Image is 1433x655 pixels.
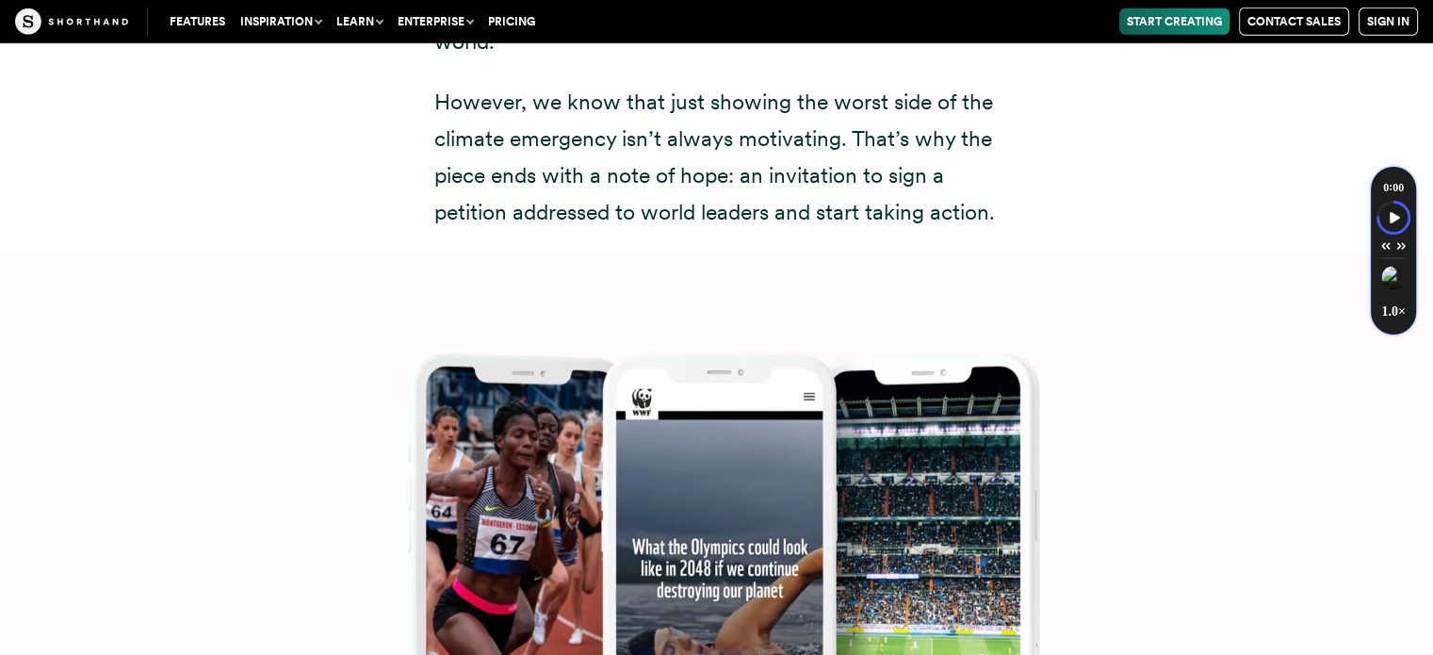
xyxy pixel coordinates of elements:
[1119,8,1229,35] a: Start Creating
[233,8,329,35] button: Inspiration
[1239,8,1349,36] a: Contact Sales
[480,8,543,35] a: Pricing
[1359,8,1418,36] a: Sign in
[162,8,233,35] a: Features
[434,84,1000,231] p: However, we know that just showing the worst side of the climate emergency isn’t always motivatin...
[390,8,480,35] button: Enterprise
[15,8,128,35] img: The Craft
[329,8,390,35] button: Learn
